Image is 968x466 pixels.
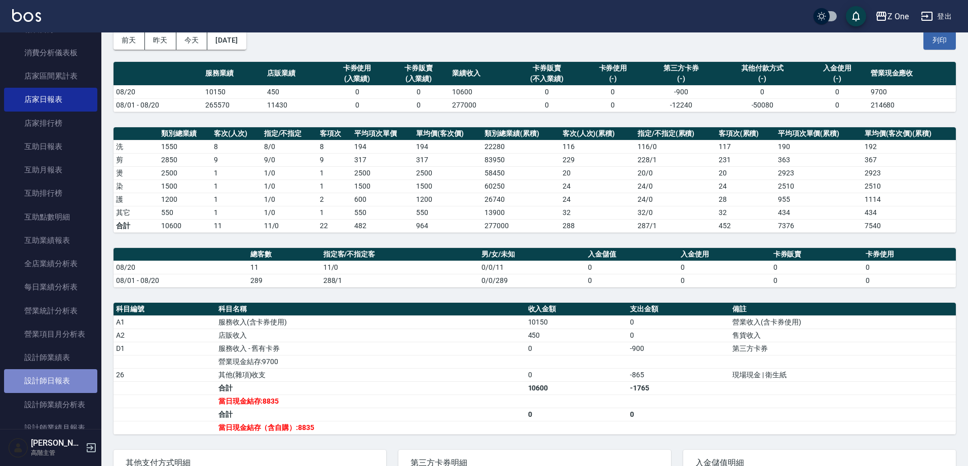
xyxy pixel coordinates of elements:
[479,261,585,274] td: 0/0/11
[730,315,956,329] td: 營業收入(含卡券使用)
[862,206,956,219] td: 434
[635,153,716,166] td: 228 / 1
[414,180,482,193] td: 1500
[414,193,482,206] td: 1200
[414,206,482,219] td: 550
[4,416,97,440] a: 設計師業績月報表
[31,438,83,448] h5: [PERSON_NAME]
[526,342,628,355] td: 0
[526,408,628,421] td: 0
[627,381,730,395] td: -1765
[352,219,414,232] td: 482
[482,180,560,193] td: 60250
[262,180,318,193] td: 1 / 0
[526,368,628,381] td: 0
[4,229,97,252] a: 互助業績報表
[414,166,482,180] td: 2500
[775,127,863,140] th: 平均項次單價(累積)
[635,180,716,193] td: 24 / 0
[211,166,262,180] td: 1
[388,98,450,112] td: 0
[211,140,262,153] td: 8
[265,85,326,98] td: 450
[321,248,479,261] th: 指定客/不指定客
[352,127,414,140] th: 平均項次單價
[4,393,97,416] a: 設計師業績分析表
[159,206,211,219] td: 550
[265,98,326,112] td: 11430
[4,112,97,135] a: 店家排行榜
[262,219,318,232] td: 11/0
[4,135,97,158] a: 互助日報表
[248,261,321,274] td: 11
[775,206,863,219] td: 434
[114,180,159,193] td: 染
[771,248,864,261] th: 卡券販賣
[211,206,262,219] td: 1
[868,62,956,86] th: 營業現金應收
[863,274,956,287] td: 0
[321,274,479,287] td: 288/1
[216,368,526,381] td: 其他(雜項)收支
[114,303,216,316] th: 科目編號
[216,421,526,434] td: 當日現金結存（含自購）:8835
[159,127,211,140] th: 類別總業績
[635,219,716,232] td: 287/1
[775,153,863,166] td: 363
[450,62,511,86] th: 業績收入
[317,219,352,232] td: 22
[585,248,678,261] th: 入金儲值
[159,180,211,193] td: 1500
[511,85,582,98] td: 0
[862,193,956,206] td: 1114
[862,180,956,193] td: 2510
[317,140,352,153] td: 8
[352,193,414,206] td: 600
[4,369,97,392] a: 設計師日報表
[917,7,956,26] button: 登出
[585,63,642,74] div: 卡券使用
[644,85,718,98] td: -900
[716,153,775,166] td: 231
[635,206,716,219] td: 32 / 0
[31,448,83,457] p: 高階主管
[352,153,414,166] td: 317
[775,219,863,232] td: 7376
[627,342,730,355] td: -900
[216,355,526,368] td: 營業現金結存:9700
[863,261,956,274] td: 0
[560,193,635,206] td: 24
[4,275,97,299] a: 每日業績分析表
[262,153,318,166] td: 9 / 0
[4,205,97,229] a: 互助點數明細
[716,206,775,219] td: 32
[352,140,414,153] td: 194
[211,219,262,232] td: 11
[582,85,644,98] td: 0
[4,322,97,346] a: 營業項目月分析表
[4,182,97,205] a: 互助排行榜
[203,62,265,86] th: 服務業績
[262,206,318,219] td: 1 / 0
[721,63,804,74] div: 其他付款方式
[4,346,97,369] a: 設計師業績表
[862,140,956,153] td: 192
[265,62,326,86] th: 店販業績
[716,127,775,140] th: 客項次(累積)
[4,299,97,322] a: 營業統計分析表
[114,62,956,112] table: a dense table
[806,85,868,98] td: 0
[114,219,159,232] td: 合計
[482,206,560,219] td: 13900
[317,206,352,219] td: 1
[145,31,176,50] button: 昨天
[627,303,730,316] th: 支出金額
[262,140,318,153] td: 8 / 0
[114,140,159,153] td: 洗
[862,153,956,166] td: 367
[730,303,956,316] th: 備註
[159,166,211,180] td: 2500
[450,85,511,98] td: 10600
[317,166,352,180] td: 1
[627,315,730,329] td: 0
